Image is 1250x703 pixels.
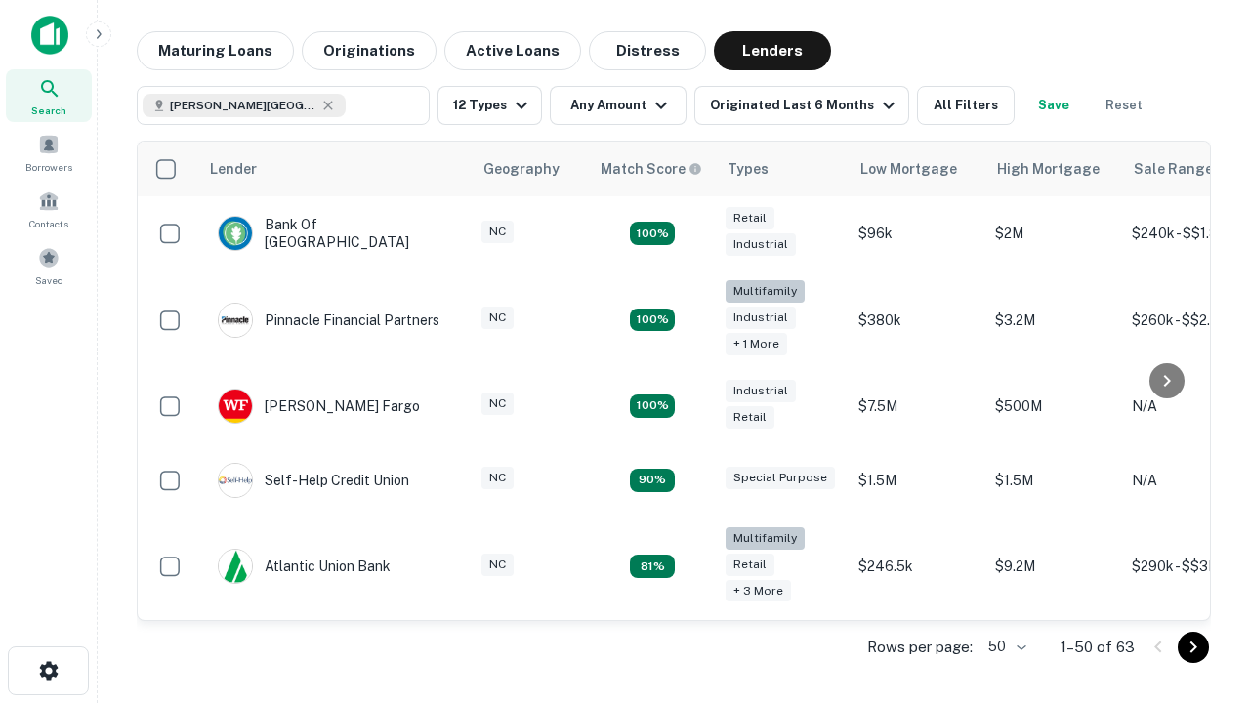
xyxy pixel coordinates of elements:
[726,380,796,402] div: Industrial
[849,196,985,270] td: $96k
[218,216,452,251] div: Bank Of [GEOGRAPHIC_DATA]
[219,304,252,337] img: picture
[849,443,985,517] td: $1.5M
[302,31,437,70] button: Originations
[170,97,316,114] span: [PERSON_NAME][GEOGRAPHIC_DATA], [GEOGRAPHIC_DATA]
[980,633,1029,661] div: 50
[997,157,1100,181] div: High Mortgage
[218,389,420,424] div: [PERSON_NAME] Fargo
[481,554,514,576] div: NC
[726,406,774,429] div: Retail
[589,31,706,70] button: Distress
[849,369,985,443] td: $7.5M
[694,86,909,125] button: Originated Last 6 Months
[860,157,957,181] div: Low Mortgage
[726,333,787,355] div: + 1 more
[481,221,514,243] div: NC
[25,159,72,175] span: Borrowers
[29,216,68,231] span: Contacts
[218,463,409,498] div: Self-help Credit Union
[630,309,675,332] div: Matching Properties: 22, hasApolloMatch: undefined
[198,142,472,196] th: Lender
[218,549,391,584] div: Atlantic Union Bank
[985,270,1122,369] td: $3.2M
[472,142,589,196] th: Geography
[210,157,257,181] div: Lender
[630,222,675,245] div: Matching Properties: 15, hasApolloMatch: undefined
[437,86,542,125] button: 12 Types
[917,86,1015,125] button: All Filters
[985,443,1122,517] td: $1.5M
[985,369,1122,443] td: $500M
[6,126,92,179] a: Borrowers
[726,307,796,329] div: Industrial
[1061,636,1135,659] p: 1–50 of 63
[726,580,791,602] div: + 3 more
[1134,157,1213,181] div: Sale Range
[630,394,675,418] div: Matching Properties: 14, hasApolloMatch: undefined
[630,469,675,492] div: Matching Properties: 11, hasApolloMatch: undefined
[728,157,769,181] div: Types
[726,233,796,256] div: Industrial
[726,554,774,576] div: Retail
[31,16,68,55] img: capitalize-icon.png
[6,239,92,292] a: Saved
[710,94,900,117] div: Originated Last 6 Months
[985,142,1122,196] th: High Mortgage
[35,272,63,288] span: Saved
[444,31,581,70] button: Active Loans
[589,142,716,196] th: Capitalize uses an advanced AI algorithm to match your search with the best lender. The match sco...
[483,157,560,181] div: Geography
[985,196,1122,270] td: $2M
[219,550,252,583] img: picture
[481,307,514,329] div: NC
[219,390,252,423] img: picture
[6,69,92,122] a: Search
[6,183,92,235] a: Contacts
[137,31,294,70] button: Maturing Loans
[726,527,805,550] div: Multifamily
[849,270,985,369] td: $380k
[849,517,985,616] td: $246.5k
[630,555,675,578] div: Matching Properties: 10, hasApolloMatch: undefined
[1178,632,1209,663] button: Go to next page
[601,158,702,180] div: Capitalize uses an advanced AI algorithm to match your search with the best lender. The match sco...
[219,217,252,250] img: picture
[601,158,698,180] h6: Match Score
[726,280,805,303] div: Multifamily
[481,393,514,415] div: NC
[481,467,514,489] div: NC
[1152,484,1250,578] iframe: Chat Widget
[714,31,831,70] button: Lenders
[716,142,849,196] th: Types
[849,142,985,196] th: Low Mortgage
[1093,86,1155,125] button: Reset
[726,207,774,229] div: Retail
[1022,86,1085,125] button: Save your search to get updates of matches that match your search criteria.
[218,303,439,338] div: Pinnacle Financial Partners
[726,467,835,489] div: Special Purpose
[219,464,252,497] img: picture
[31,103,66,118] span: Search
[867,636,973,659] p: Rows per page:
[550,86,687,125] button: Any Amount
[985,517,1122,616] td: $9.2M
